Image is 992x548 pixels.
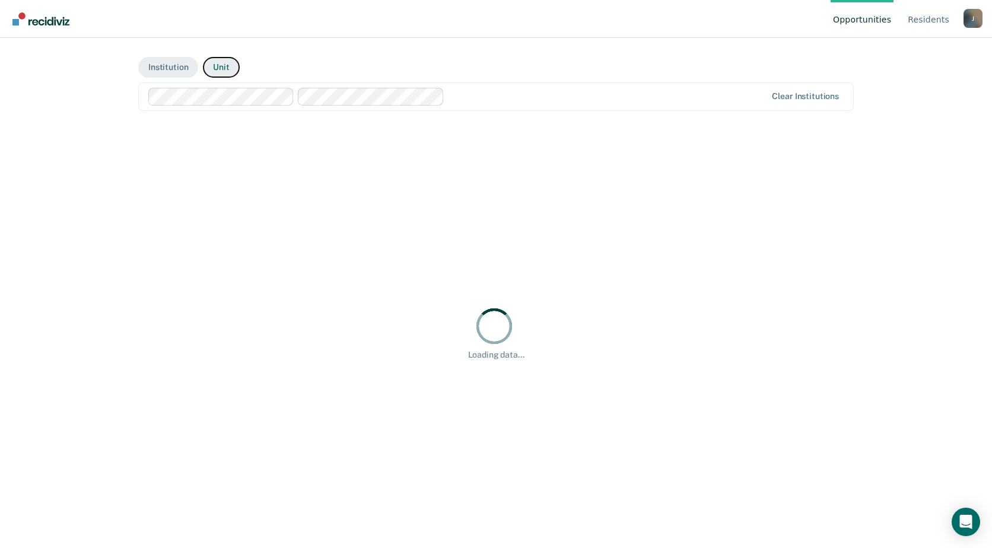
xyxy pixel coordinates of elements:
[964,9,983,28] div: J
[203,57,239,78] button: Unit
[138,57,198,78] button: Institution
[12,12,69,26] img: Recidiviz
[468,350,524,360] div: Loading data...
[964,9,983,28] button: Profile dropdown button
[772,91,839,101] div: Clear institutions
[952,508,980,536] div: Open Intercom Messenger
